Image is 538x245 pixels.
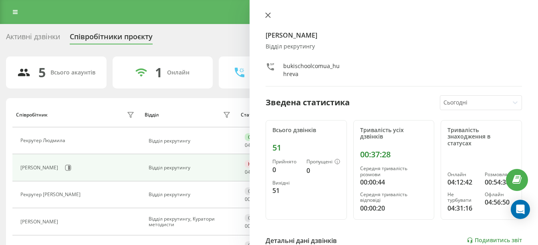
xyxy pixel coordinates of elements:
[447,203,478,213] div: 04:31:16
[245,169,264,175] div: : :
[245,160,283,168] div: Не турбувати
[306,166,340,175] div: 0
[272,186,300,195] div: 51
[272,180,300,186] div: Вихідні
[447,192,478,203] div: Не турбувати
[272,165,300,175] div: 0
[360,177,428,187] div: 00:00:44
[241,112,256,118] div: Статус
[149,138,232,144] div: Відділ рекрутингу
[50,69,95,76] div: Всього акаунтів
[485,192,515,197] div: Офлайн
[360,150,428,159] div: 00:37:28
[38,65,46,80] div: 5
[167,69,189,76] div: Онлайн
[485,197,515,207] div: 04:56:50
[511,200,530,219] div: Open Intercom Messenger
[20,165,60,171] div: [PERSON_NAME]
[149,192,232,197] div: Відділ рекрутингу
[485,177,515,187] div: 00:54:38
[245,196,250,203] span: 00
[16,112,48,118] div: Співробітник
[283,62,341,78] div: bukischoolcomua_huhreva
[145,112,159,118] div: Відділ
[245,187,270,195] div: Офлайн
[245,223,250,229] span: 00
[149,216,232,228] div: Відділ рекрутингу, Куратори методисти
[155,65,162,80] div: 1
[245,223,264,229] div: : :
[485,172,515,177] div: Розмовляє
[149,165,232,171] div: Відділ рекрутингу
[360,192,428,203] div: Середня тривалість відповіді
[245,214,270,222] div: Офлайн
[20,138,67,143] div: Рекрутер Людмила
[245,197,264,202] div: : :
[20,192,83,197] div: Рекрутер [PERSON_NAME]
[245,169,250,175] span: 04
[272,159,300,165] div: Прийнято
[245,143,264,148] div: : :
[266,30,522,40] h4: [PERSON_NAME]
[447,177,478,187] div: 04:12:42
[70,32,153,45] div: Співробітники проєкту
[20,219,60,225] div: [PERSON_NAME]
[447,172,478,177] div: Онлайн
[447,127,515,147] div: Тривалість знаходження в статусах
[272,127,340,134] div: Всього дзвінків
[6,32,60,45] div: Активні дзвінки
[245,142,250,149] span: 04
[360,127,428,141] div: Тривалість усіх дзвінків
[360,203,428,213] div: 00:00:20
[266,43,522,50] div: Відділ рекрутингу
[266,96,350,108] div: Зведена статистика
[306,159,340,165] div: Пропущені
[245,133,270,141] div: Онлайн
[272,143,340,153] div: 51
[467,237,522,244] a: Подивитись звіт
[360,166,428,177] div: Середня тривалість розмови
